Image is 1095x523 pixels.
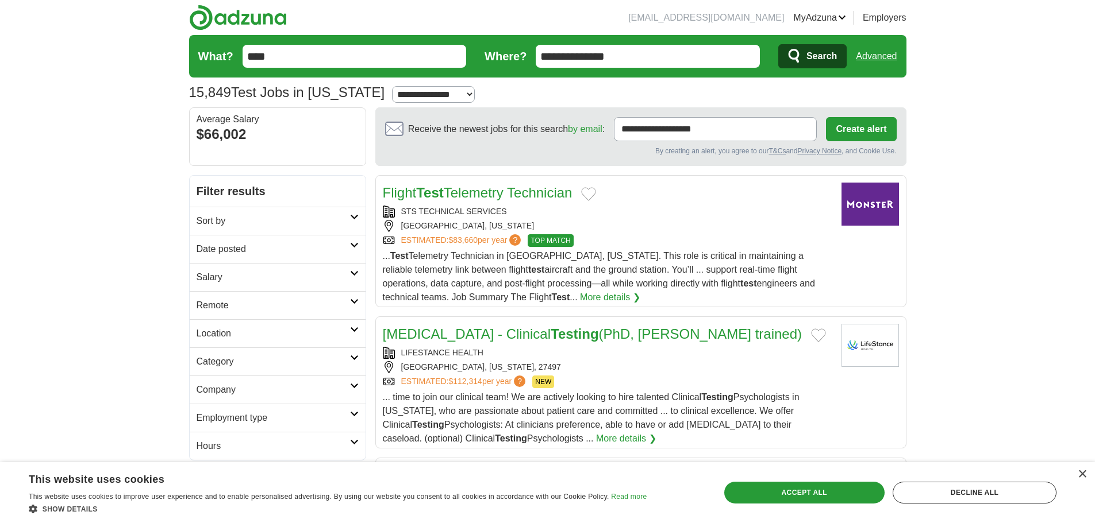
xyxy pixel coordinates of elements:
[416,185,444,200] strong: Test
[190,235,366,263] a: Date posted
[383,251,815,302] span: ... Telemetry Technician in [GEOGRAPHIC_DATA], [US_STATE]. This role is critical in maintaining a...
[842,324,899,367] img: LifeStance Health logo
[198,48,233,65] label: What?
[190,432,366,460] a: Hours
[797,147,842,155] a: Privacy Notice
[778,44,847,68] button: Search
[190,291,366,319] a: Remote
[514,375,525,387] span: ?
[197,270,350,284] h2: Salary
[385,146,897,156] div: By creating an alert, you agree to our and , and Cookie Use.
[43,505,98,513] span: Show details
[383,220,832,232] div: [GEOGRAPHIC_DATA], [US_STATE]
[568,124,602,134] a: by email
[826,117,896,141] button: Create alert
[628,11,784,25] li: [EMAIL_ADDRESS][DOMAIN_NAME]
[1078,470,1086,479] div: Close
[197,214,350,228] h2: Sort by
[197,115,359,124] div: Average Salary
[552,292,570,302] strong: Test
[408,122,605,136] span: Receive the newest jobs for this search :
[485,48,527,65] label: Where?
[769,147,786,155] a: T&Cs
[724,482,885,503] div: Accept all
[581,187,596,201] button: Add to favorite jobs
[806,45,837,68] span: Search
[197,242,350,256] h2: Date posted
[596,432,656,445] a: More details ❯
[29,469,618,486] div: This website uses cookies
[528,265,544,274] strong: test
[190,263,366,291] a: Salary
[190,404,366,432] a: Employment type
[190,375,366,404] a: Company
[189,82,231,103] span: 15,849
[551,326,599,342] strong: Testing
[197,299,350,312] h2: Remote
[412,420,444,429] strong: Testing
[401,375,528,388] a: ESTIMATED:$112,314per year?
[793,11,846,25] a: MyAdzuna
[532,375,554,388] span: NEW
[29,503,647,514] div: Show details
[893,482,1056,503] div: Decline all
[448,235,478,245] span: $83,660
[611,493,647,501] a: Read more, opens a new window
[383,361,832,373] div: [GEOGRAPHIC_DATA], [US_STATE], 27497
[811,328,826,342] button: Add to favorite jobs
[197,383,350,397] h2: Company
[29,493,609,501] span: This website uses cookies to improve user experience and to enable personalised advertising. By u...
[197,439,350,453] h2: Hours
[401,234,524,247] a: ESTIMATED:$83,660per year?
[189,5,287,30] img: Adzuna logo
[197,124,359,145] div: $66,002
[580,290,640,304] a: More details ❯
[701,392,733,402] strong: Testing
[190,319,366,347] a: Location
[401,348,483,357] a: LIFESTANCE HEALTH
[448,377,482,386] span: $112,314
[528,234,573,247] span: TOP MATCH
[190,207,366,235] a: Sort by
[190,176,366,207] h2: Filter results
[856,45,897,68] a: Advanced
[383,206,832,218] div: STS TECHNICAL SERVICES
[197,411,350,425] h2: Employment type
[390,251,409,261] strong: Test
[842,183,899,226] img: Company logo
[495,433,527,443] strong: Testing
[197,355,350,369] h2: Category
[190,347,366,375] a: Category
[863,11,906,25] a: Employers
[509,234,521,246] span: ?
[197,327,350,340] h2: Location
[189,84,385,100] h1: Test Jobs in [US_STATE]
[383,392,800,443] span: ... time to join our clinical team! We are actively looking to hire talented Clinical Psychologis...
[740,278,756,288] strong: test
[383,326,802,342] a: [MEDICAL_DATA] - ClinicalTesting(PhD, [PERSON_NAME] trained)
[383,185,573,200] a: FlightTestTelemetry Technician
